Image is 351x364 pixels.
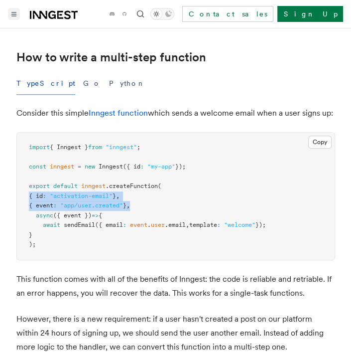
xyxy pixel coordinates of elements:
[36,212,53,219] span: async
[16,106,335,120] p: Consider this simple which sends a welcome email when a user signs up:
[81,182,106,189] span: inngest
[123,202,126,209] span: }
[137,144,140,151] span: ;
[53,212,92,219] span: ({ event })
[255,221,266,228] span: });
[78,163,81,170] span: =
[89,108,148,118] a: Inngest function
[113,192,116,199] span: }
[189,221,217,228] span: template
[16,72,75,95] button: TypeScript
[50,163,74,170] span: inngest
[126,202,130,209] span: ,
[29,163,46,170] span: const
[29,231,32,238] span: }
[16,50,206,64] a: How to write a multi-step function
[83,72,101,95] button: Go
[88,144,102,151] span: from
[217,221,221,228] span: :
[147,221,151,228] span: .
[29,192,43,199] span: { id
[43,192,46,199] span: :
[29,182,50,189] span: export
[175,163,186,170] span: });
[106,182,158,189] span: .createFunction
[60,202,123,209] span: "app/user.created"
[109,72,145,95] button: Python
[277,6,343,22] a: Sign Up
[158,182,161,189] span: (
[134,8,146,20] button: Find something...
[99,212,102,219] span: {
[92,212,99,219] span: =>
[50,144,88,151] span: { Inngest }
[29,144,50,151] span: import
[151,221,165,228] span: user
[99,163,123,170] span: Inngest
[186,221,189,228] span: ,
[16,312,335,354] p: However, there is a new requirement: if a user hasn't created a post on our platform within 24 ho...
[123,163,140,170] span: ({ id
[182,6,273,22] a: Contact sales
[224,221,255,228] span: "welcome"
[150,8,174,20] button: Toggle dark mode
[29,241,36,248] span: );
[95,221,123,228] span: ({ email
[116,192,119,199] span: ,
[53,182,78,189] span: default
[8,8,20,20] button: Toggle navigation
[123,221,126,228] span: :
[165,221,186,228] span: .email
[64,221,95,228] span: sendEmail
[147,163,175,170] span: "my-app"
[308,136,332,149] button: Copy
[43,221,60,228] span: await
[29,202,53,209] span: { event
[50,192,113,199] span: "activation-email"
[130,221,147,228] span: event
[140,163,144,170] span: :
[16,272,335,300] p: This function comes with all of the benefits of Inngest: the code is reliable and retriable. If a...
[106,144,137,151] span: "inngest"
[53,202,57,209] span: :
[85,163,95,170] span: new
